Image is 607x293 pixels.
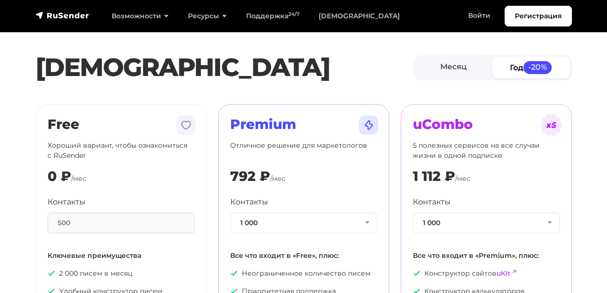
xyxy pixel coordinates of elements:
[36,11,89,20] img: RuSender
[270,174,285,183] span: /мес
[413,140,560,161] p: 5 полезных сервисов на все случаи жизни в одной подписке
[48,196,86,208] label: Контакты
[492,57,570,78] a: Год
[48,251,195,261] p: Ключевые преимущества
[523,61,552,74] span: -20%
[413,213,560,233] button: 1 000
[230,268,377,279] p: Неограниченное количество писем
[71,174,87,183] span: /мес
[413,168,455,185] div: 1 112 ₽
[413,251,560,261] p: Все что входит в «Premium», плюс:
[415,57,493,78] a: Месяц
[178,6,236,26] a: Ресурсы
[174,114,198,137] img: tarif-free.svg
[230,168,270,185] div: 792 ₽
[230,116,377,133] h2: Premium
[230,196,268,208] label: Контакты
[413,196,451,208] label: Контакты
[496,269,510,278] a: uKit
[230,251,377,261] p: Все что входит в «Free», плюс:
[236,6,309,26] a: Поддержка24/7
[413,268,560,279] p: Конструктор сайтов
[288,11,299,17] sup: 24/7
[230,213,377,233] button: 1 000
[505,6,572,26] a: Регистрация
[48,269,55,277] img: icon-ok.svg
[230,140,377,161] p: Отличное решение для маркетологов
[102,6,178,26] a: Возможности
[230,269,238,277] img: icon-ok.svg
[48,116,195,133] h2: Free
[48,168,71,185] div: 0 ₽
[455,174,471,183] span: /мес
[48,268,195,279] p: 2 000 писем в месяц
[48,140,195,161] p: Хороший вариант, чтобы ознакомиться с RuSender
[309,6,409,26] a: [DEMOGRAPHIC_DATA]
[458,6,500,25] a: Войти
[357,114,380,137] img: tarif-premium.svg
[36,52,413,82] h1: [DEMOGRAPHIC_DATA]
[540,114,563,137] img: tarif-ucombo.svg
[413,269,421,277] img: icon-ok.svg
[413,116,560,133] h2: uCombo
